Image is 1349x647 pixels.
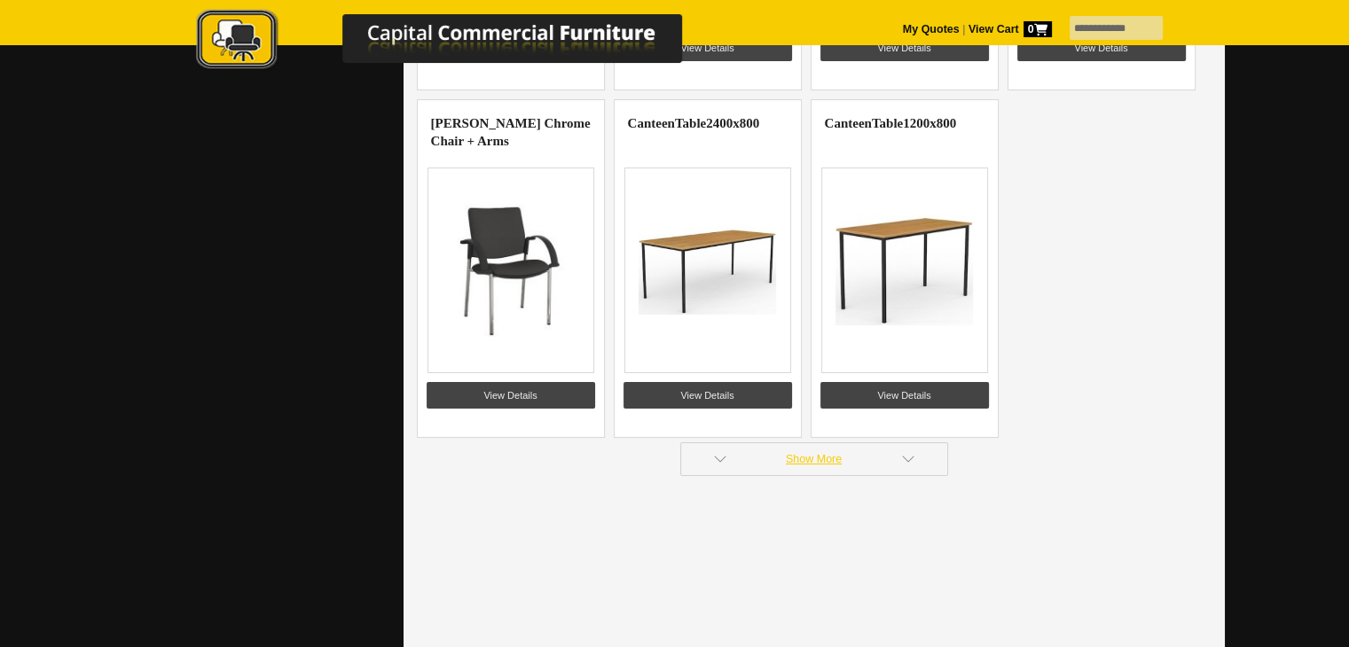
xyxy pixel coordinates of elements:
a: View Details [1017,35,1186,61]
highlight: Table [872,116,903,130]
img: Capital Commercial Furniture Logo [147,9,768,74]
a: Capital Commercial Furniture Logo [147,9,768,79]
strong: View Cart [969,23,1052,35]
a: My Quotes [903,23,960,35]
highlight: Table [675,116,706,130]
a: View Details [820,382,989,409]
span: 0 [1024,21,1052,37]
a: View Details [624,382,792,409]
a: View Details [427,382,595,409]
a: CanteenTable1200x800 [825,116,957,130]
a: CanteenTable2400x800 [628,116,760,130]
a: Show More [680,442,948,476]
a: View Details [820,35,989,61]
a: View Cart0 [965,23,1051,35]
a: [PERSON_NAME] Chrome Chair + Arms [431,116,591,148]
